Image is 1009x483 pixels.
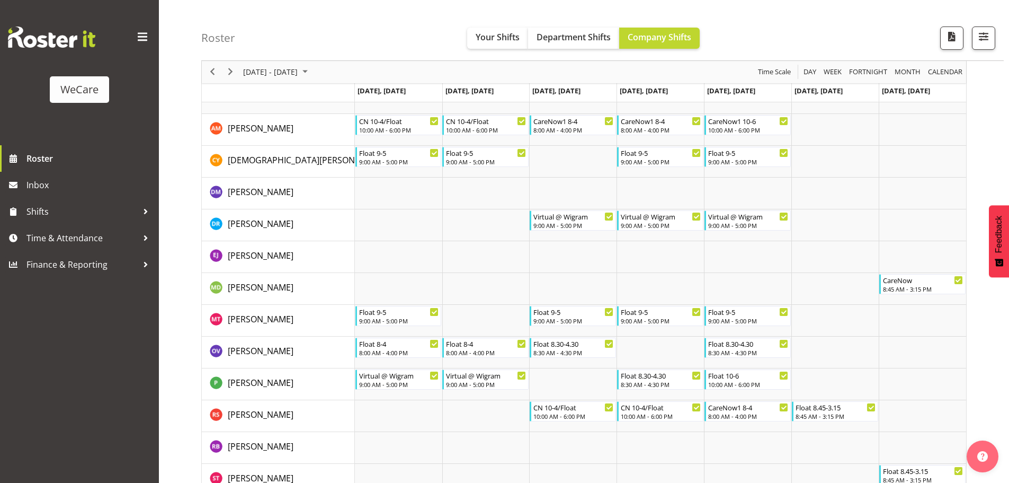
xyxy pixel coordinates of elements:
span: Fortnight [848,66,888,79]
span: Company Shifts [628,31,691,43]
div: Monique Telford"s event - Float 9-5 Begin From Monday, October 6, 2025 at 9:00:00 AM GMT+13:00 En... [355,306,442,326]
div: 9:00 AM - 5:00 PM [708,221,788,230]
div: CareNow1 8-4 [533,116,613,126]
div: 10:00 AM - 6:00 PM [533,412,613,420]
div: 10:00 AM - 6:00 PM [621,412,701,420]
div: Float 8.30-4.30 [708,338,788,349]
div: Virtual @ Wigram [708,211,788,222]
div: 9:00 AM - 5:00 PM [359,157,439,166]
span: calendar [927,66,963,79]
a: [PERSON_NAME] [228,281,293,294]
a: [PERSON_NAME] [228,217,293,230]
div: Rhianne Sharples"s event - CN 10-4/Float Begin From Wednesday, October 8, 2025 at 10:00:00 AM GMT... [530,401,616,421]
td: Marie-Claire Dickson-Bakker resource [202,273,355,305]
span: [PERSON_NAME] [228,218,293,230]
span: Day [802,66,817,79]
div: 9:00 AM - 5:00 PM [708,317,788,325]
div: Ashley Mendoza"s event - CareNow1 8-4 Begin From Wednesday, October 8, 2025 at 8:00:00 AM GMT+13:... [530,115,616,135]
div: Float 8-4 [359,338,439,349]
a: [PERSON_NAME] [228,376,293,389]
button: Download a PDF of the roster according to the set date range. [940,27,963,50]
div: CN 10-4/Float [446,116,526,126]
div: 8:00 AM - 4:00 PM [708,412,788,420]
div: Float 9-5 [621,147,701,158]
div: Virtual @ Wigram [359,370,439,381]
td: Olive Vermazen resource [202,337,355,368]
div: Christianna Yu"s event - Float 9-5 Begin From Thursday, October 9, 2025 at 9:00:00 AM GMT+13:00 E... [617,147,703,167]
span: Finance & Reporting [26,257,138,273]
td: Christianna Yu resource [202,146,355,178]
div: 10:00 AM - 6:00 PM [708,380,788,389]
span: Feedback [994,216,1004,253]
div: Pooja Prabhu"s event - Virtual @ Wigram Begin From Tuesday, October 7, 2025 at 9:00:00 AM GMT+13:... [442,370,529,390]
div: Float 8-4 [446,338,526,349]
div: 8:30 AM - 4:30 PM [708,348,788,357]
div: Christianna Yu"s event - Float 9-5 Begin From Friday, October 10, 2025 at 9:00:00 AM GMT+13:00 En... [704,147,791,167]
span: Shifts [26,204,138,219]
h4: Roster [201,32,235,44]
div: 8:30 AM - 4:30 PM [533,348,613,357]
div: 9:00 AM - 5:00 PM [359,380,439,389]
div: 9:00 AM - 5:00 PM [446,380,526,389]
div: 8:00 AM - 4:00 PM [359,348,439,357]
div: 9:00 AM - 5:00 PM [621,157,701,166]
td: Ashley Mendoza resource [202,114,355,146]
div: Christianna Yu"s event - Float 9-5 Begin From Tuesday, October 7, 2025 at 9:00:00 AM GMT+13:00 En... [442,147,529,167]
div: October 06 - 12, 2025 [239,61,314,83]
span: [DATE], [DATE] [358,86,406,95]
button: Company Shifts [619,28,700,49]
div: Ashley Mendoza"s event - CN 10-4/Float Begin From Monday, October 6, 2025 at 10:00:00 AM GMT+13:0... [355,115,442,135]
span: [DATE], [DATE] [707,86,755,95]
td: Ella Jarvis resource [202,241,355,273]
span: [PERSON_NAME] [228,250,293,261]
span: [DATE], [DATE] [445,86,494,95]
div: 10:00 AM - 6:00 PM [446,126,526,134]
div: CareNow1 8-4 [708,402,788,412]
td: Ruby Beaumont resource [202,432,355,464]
div: CareNow1 8-4 [621,116,701,126]
div: Float 9-5 [708,306,788,317]
div: Float 9-5 [359,306,439,317]
span: Inbox [26,177,154,193]
div: 9:00 AM - 5:00 PM [621,221,701,230]
img: Rosterit website logo [8,27,95,48]
button: Fortnight [847,66,889,79]
td: Rhianne Sharples resource [202,400,355,432]
div: Rhianne Sharples"s event - CareNow1 8-4 Begin From Friday, October 10, 2025 at 8:00:00 AM GMT+13:... [704,401,791,421]
button: Timeline Day [802,66,818,79]
button: Time Scale [756,66,793,79]
div: WeCare [60,82,99,98]
div: 9:00 AM - 5:00 PM [533,221,613,230]
span: [PERSON_NAME] [228,409,293,420]
span: [DATE], [DATE] [794,86,843,95]
div: 8:30 AM - 4:30 PM [621,380,701,389]
div: 9:00 AM - 5:00 PM [621,317,701,325]
div: Float 9-5 [533,306,613,317]
button: Department Shifts [528,28,619,49]
a: [PERSON_NAME] [228,122,293,135]
div: Pooja Prabhu"s event - Float 10-6 Begin From Friday, October 10, 2025 at 10:00:00 AM GMT+13:00 En... [704,370,791,390]
a: [PERSON_NAME] [228,249,293,262]
button: Previous [206,66,220,79]
a: [PERSON_NAME] [228,186,293,198]
button: Month [926,66,965,79]
div: Virtual @ Wigram [446,370,526,381]
div: Deepti Raturi"s event - Virtual @ Wigram Begin From Wednesday, October 8, 2025 at 9:00:00 AM GMT+... [530,210,616,231]
div: CN 10-4/Float [533,402,613,412]
span: [DATE], [DATE] [532,86,581,95]
span: [DATE], [DATE] [882,86,930,95]
div: Christianna Yu"s event - Float 9-5 Begin From Monday, October 6, 2025 at 9:00:00 AM GMT+13:00 End... [355,147,442,167]
span: Roster [26,151,154,166]
img: help-xxl-2.png [977,451,988,462]
td: Deepti Raturi resource [202,209,355,241]
div: Olive Vermazen"s event - Float 8-4 Begin From Monday, October 6, 2025 at 8:00:00 AM GMT+13:00 End... [355,338,442,358]
div: 8:45 AM - 3:15 PM [796,412,876,420]
div: Pooja Prabhu"s event - Float 8.30-4.30 Begin From Thursday, October 9, 2025 at 8:30:00 AM GMT+13:... [617,370,703,390]
div: Deepti Raturi"s event - Virtual @ Wigram Begin From Thursday, October 9, 2025 at 9:00:00 AM GMT+1... [617,210,703,231]
div: previous period [203,61,221,83]
div: CN 10-4/Float [359,116,439,126]
a: [PERSON_NAME] [228,345,293,357]
a: [PERSON_NAME] [228,313,293,326]
span: Time Scale [757,66,792,79]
